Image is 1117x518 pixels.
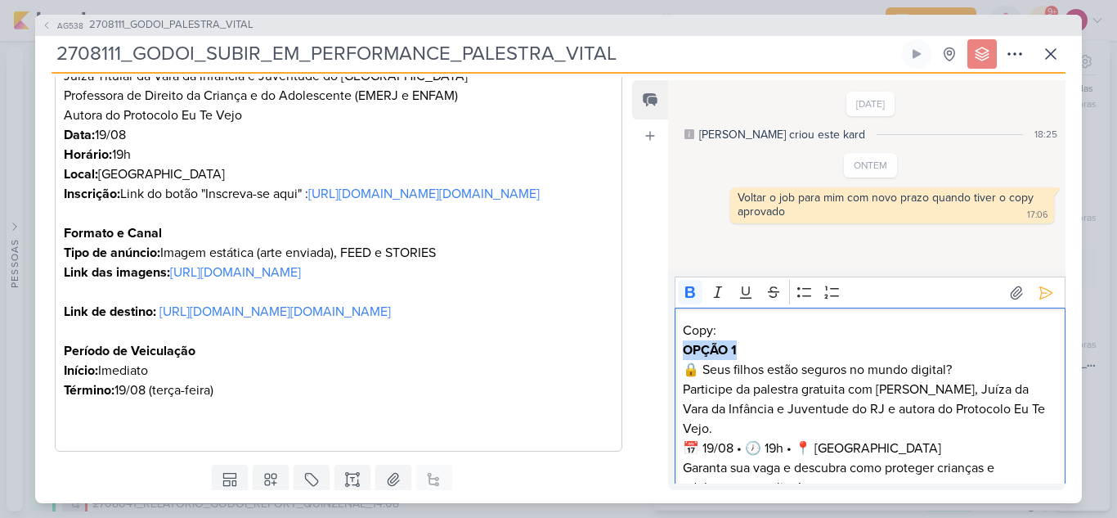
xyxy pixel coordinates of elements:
strong: Período de Veiculação [64,343,195,359]
p: 🔒 Seus filhos estão seguros no mundo digital? Participe da palestra gratuita com [PERSON_NAME], J... [683,340,1056,498]
input: Kard Sem Título [52,39,899,69]
div: 17:06 [1027,209,1047,222]
strong: Link das imagens: [64,264,170,281]
strong: OPÇÃO 1 [683,342,737,358]
p: Juíza Titular da Vara da Infância e Juventude do [GEOGRAPHIC_DATA] [64,66,613,86]
p: 19h [64,145,613,164]
strong: Início: [64,363,98,379]
p: Imagem estática (arte enviada), FEED e STORIES [64,243,613,282]
p: Professora de Direito da Criança e do Adolescente (EMERJ e ENFAM) [64,86,613,106]
strong: Término: [64,382,114,399]
strong: Horário: [64,146,112,163]
strong: Data: [64,127,95,143]
p: Copy: [683,321,1056,340]
p: 19/08 (terça-feira) [64,381,613,400]
p: Autora do Protocolo Eu Te Vejo [64,106,613,125]
strong: Formato e Canal [64,225,162,241]
a: [URL][DOMAIN_NAME][DOMAIN_NAME] [308,186,540,202]
p: 19/08 [64,125,613,145]
p: [GEOGRAPHIC_DATA] [64,164,613,184]
strong: Tipo de anúncio: [64,245,160,261]
strong: Link de destino: [64,304,156,320]
strong: Inscrição: [64,186,120,202]
div: 18:25 [1034,127,1057,142]
strong: Local: [64,166,98,182]
div: [PERSON_NAME] criou este kard [699,126,865,143]
a: [URL][DOMAIN_NAME][DOMAIN_NAME] [159,304,391,320]
div: Ligar relógio [910,47,923,61]
div: Editor toolbar [675,277,1065,309]
p: Link do botão "Inscreva-se aqui" : [64,184,613,204]
a: [URL][DOMAIN_NAME] [170,264,301,281]
p: Imediato [64,361,613,381]
div: Voltar o job para mim com novo prazo quando tiver o copy aprovado [738,191,1037,218]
